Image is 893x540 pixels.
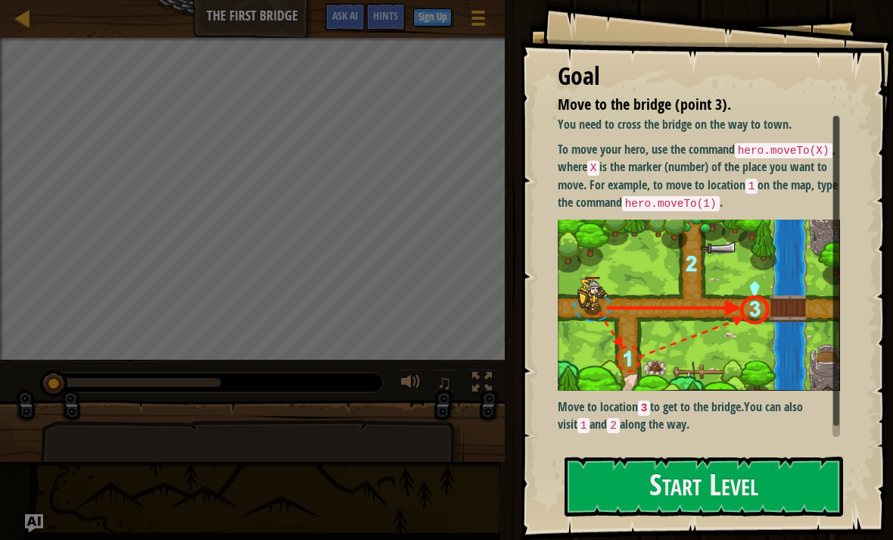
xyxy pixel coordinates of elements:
[467,369,497,400] button: Toggle fullscreen
[558,398,745,415] strong: Move to location to get to the bridge.
[413,8,452,27] button: Sign Up
[558,141,840,212] p: To move your hero, use the command , where is the marker (number) of the place you want to move. ...
[434,369,459,400] button: ♫
[25,514,43,532] button: Ask AI
[577,418,590,433] code: 1
[622,196,720,211] code: hero.moveTo(1)
[558,116,840,133] p: You need to cross the bridge on the way to town.
[373,8,398,23] span: Hints
[558,220,840,391] img: M7l1b
[437,371,452,394] span: ♫
[638,401,651,416] code: 3
[558,398,840,434] p: You can also visit and along the way.
[539,94,836,116] li: Move to the bridge (point 3).
[565,457,843,517] button: Start Level
[587,161,600,176] code: X
[607,418,620,433] code: 2
[325,3,366,31] button: Ask AI
[396,369,426,400] button: Adjust volume
[558,59,840,94] div: Goal
[558,94,731,114] span: Move to the bridge (point 3).
[745,179,758,194] code: 1
[735,143,832,158] code: hero.moveTo(X)
[459,3,497,39] button: Show game menu
[332,8,358,23] span: Ask AI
